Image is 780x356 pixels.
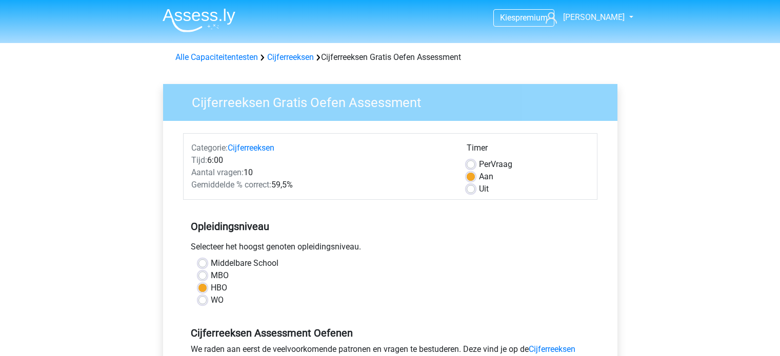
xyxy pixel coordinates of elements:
[191,143,228,153] span: Categorie:
[191,327,590,339] h5: Cijferreeksen Assessment Oefenen
[494,11,554,25] a: Kiespremium
[542,11,626,24] a: [PERSON_NAME]
[183,241,597,257] div: Selecteer het hoogst genoten opleidingsniveau.
[191,216,590,237] h5: Opleidingsniveau
[191,180,271,190] span: Gemiddelde % correct:
[179,91,610,111] h3: Cijferreeksen Gratis Oefen Assessment
[184,179,459,191] div: 59,5%
[515,13,548,23] span: premium
[211,257,278,269] label: Middelbare School
[184,154,459,166] div: 6:00
[211,269,229,282] label: MBO
[563,12,625,22] span: [PERSON_NAME]
[479,171,493,183] label: Aan
[228,143,274,153] a: Cijferreeksen
[184,166,459,179] div: 10
[191,167,244,177] span: Aantal vragen:
[211,282,227,294] label: HBO
[267,52,314,62] a: Cijferreeksen
[479,158,512,171] label: Vraag
[467,142,589,158] div: Timer
[175,52,258,62] a: Alle Capaciteitentesten
[163,8,235,32] img: Assessly
[171,51,609,64] div: Cijferreeksen Gratis Oefen Assessment
[500,13,515,23] span: Kies
[479,159,491,169] span: Per
[191,155,207,165] span: Tijd:
[211,294,224,306] label: WO
[479,183,489,195] label: Uit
